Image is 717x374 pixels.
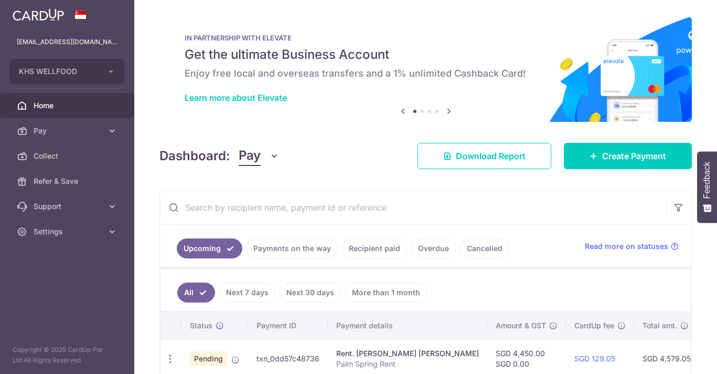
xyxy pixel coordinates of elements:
[185,46,667,63] h5: Get the ultimate Business Account
[185,67,667,80] h6: Enjoy free local and overseas transfers and a 1% unlimited Cashback Card!
[247,238,338,258] a: Payments on the way
[219,283,275,303] a: Next 7 days
[602,150,666,162] span: Create Payment
[585,241,679,252] a: Read more on statuses
[34,100,103,111] span: Home
[190,320,212,331] span: Status
[336,348,479,359] div: Rent. [PERSON_NAME] [PERSON_NAME]
[496,320,546,331] span: Amount & GST
[190,351,227,366] span: Pending
[19,66,97,77] span: KHS WELLFOOD
[34,201,103,212] span: Support
[17,37,117,47] p: [EMAIL_ADDRESS][DOMAIN_NAME]
[9,59,125,84] button: KHS WELLFOOD
[564,143,692,169] a: Create Payment
[328,312,487,339] th: Payment details
[702,162,712,199] span: Feedback
[185,34,667,42] p: IN PARTNERSHIP WITH ELEVATE
[34,176,103,186] span: Refer & Save
[34,151,103,161] span: Collect
[34,126,103,136] span: Pay
[643,320,677,331] span: Total amt.
[574,320,614,331] span: CardUp fee
[336,359,479,369] p: Palm Spring Rent
[177,283,215,303] a: All
[280,283,341,303] a: Next 30 days
[585,241,668,252] span: Read more on statuses
[418,143,551,169] a: Download Report
[411,238,456,258] a: Overdue
[185,92,287,103] a: Learn more about Elevate
[342,238,407,258] a: Recipient paid
[345,283,427,303] a: More than 1 month
[460,238,509,258] a: Cancelled
[177,238,242,258] a: Upcoming
[239,146,261,166] span: Pay
[34,226,103,237] span: Settings
[574,354,615,363] a: SGD 129.05
[697,151,717,223] button: Feedback - Show survey
[239,146,279,166] button: Pay
[160,191,666,224] input: Search by recipient name, payment id or reference
[13,8,64,21] img: CardUp
[456,150,526,162] span: Download Report
[159,17,692,122] img: Renovation banner
[248,312,328,339] th: Payment ID
[159,147,230,165] h4: Dashboard:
